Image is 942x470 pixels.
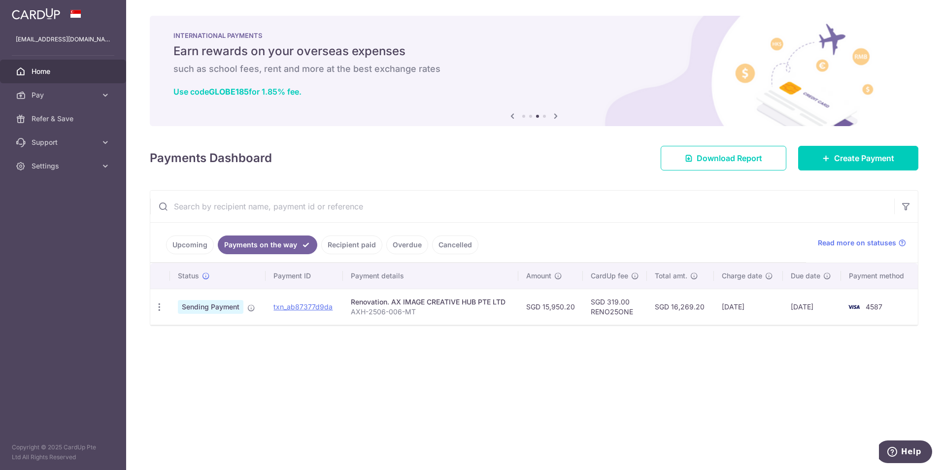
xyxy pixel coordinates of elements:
[178,271,199,281] span: Status
[32,114,97,124] span: Refer & Save
[32,90,97,100] span: Pay
[647,289,714,325] td: SGD 16,269.20
[351,297,510,307] div: Renovation. AX IMAGE CREATIVE HUB PTE LTD
[661,146,786,170] a: Download Report
[783,289,841,325] td: [DATE]
[32,161,97,171] span: Settings
[166,235,214,254] a: Upcoming
[583,289,647,325] td: SGD 319.00 RENO25ONE
[173,87,302,97] a: Use codeGLOBE185for 1.85% fee.
[722,271,762,281] span: Charge date
[150,16,918,126] img: International Payment Banner
[12,8,60,20] img: CardUp
[150,191,894,222] input: Search by recipient name, payment id or reference
[697,152,762,164] span: Download Report
[32,137,97,147] span: Support
[321,235,382,254] a: Recipient paid
[343,263,518,289] th: Payment details
[818,238,896,248] span: Read more on statuses
[879,440,932,465] iframe: Opens a widget where you can find more information
[591,271,628,281] span: CardUp fee
[866,302,882,311] span: 4587
[266,263,342,289] th: Payment ID
[841,263,918,289] th: Payment method
[173,43,895,59] h5: Earn rewards on your overseas expenses
[273,302,333,311] a: txn_ab87377d9da
[32,67,97,76] span: Home
[844,301,864,313] img: Bank Card
[173,32,895,39] p: INTERNATIONAL PAYMENTS
[655,271,687,281] span: Total amt.
[178,300,243,314] span: Sending Payment
[432,235,478,254] a: Cancelled
[798,146,918,170] a: Create Payment
[386,235,428,254] a: Overdue
[173,63,895,75] h6: such as school fees, rent and more at the best exchange rates
[518,289,583,325] td: SGD 15,950.20
[526,271,551,281] span: Amount
[834,152,894,164] span: Create Payment
[150,149,272,167] h4: Payments Dashboard
[218,235,317,254] a: Payments on the way
[209,87,249,97] b: GLOBE185
[351,307,510,317] p: AXH-2506-006-MT
[791,271,820,281] span: Due date
[16,34,110,44] p: [EMAIL_ADDRESS][DOMAIN_NAME]
[714,289,783,325] td: [DATE]
[818,238,906,248] a: Read more on statuses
